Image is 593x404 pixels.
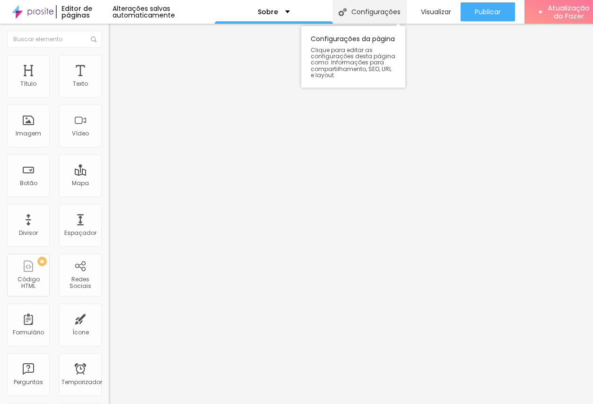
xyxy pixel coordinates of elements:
button: Publicar [461,2,515,21]
font: Código HTML [17,275,40,290]
font: Configurações da página [311,34,395,44]
font: Clique para editar as configurações desta página como: Informações para compartilhamento, SEO, UR... [311,46,395,79]
img: Ícone [339,8,347,16]
font: Imagem [16,129,41,137]
font: Ícone [72,328,89,336]
font: Redes Sociais [70,275,91,290]
font: Atualização do Fazer [548,3,590,21]
font: Sobre [258,7,278,17]
button: Visualizar [407,2,461,21]
font: Visualizar [421,7,451,17]
font: Publicar [475,7,501,17]
input: Buscar elemento [7,31,102,48]
font: Alterações salvas automaticamente [113,4,175,20]
font: Temporizador [61,378,102,386]
font: Botão [20,179,37,187]
font: Perguntas [14,378,43,386]
font: Mapa [72,179,89,187]
font: Texto [73,80,88,88]
img: Ícone [91,36,96,42]
font: Título [20,80,36,88]
font: Espaçador [64,229,96,237]
font: Vídeo [72,129,89,137]
font: Divisor [19,229,38,237]
font: Editor de páginas [61,4,92,20]
font: Configurações [351,7,401,17]
font: Formulário [13,328,44,336]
